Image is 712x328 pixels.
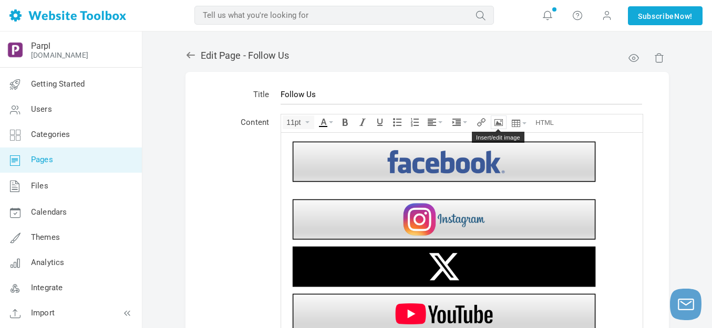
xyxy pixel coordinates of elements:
[628,6,703,25] a: SubscribeNow!
[532,115,558,129] div: Source code
[389,115,405,129] div: Bullet list
[207,82,275,110] td: Title
[31,130,70,139] span: Categories
[31,181,48,191] span: Files
[7,41,24,58] img: output-onlinepngtools%20-%202025-05-26T183955.010.png
[372,115,388,129] div: Underline
[286,118,303,126] span: 11pt
[472,132,524,143] div: Insert/edit image
[31,232,60,242] span: Themes
[508,115,530,131] div: Table
[674,10,693,22] span: Now!
[31,283,63,292] span: Integrate
[670,289,701,320] button: Launch chat
[316,115,336,129] div: Text color
[424,115,447,129] div: Align
[491,115,507,129] div: Insert/edit image
[31,155,53,164] span: Pages
[31,104,52,114] span: Users
[283,115,314,129] div: Font Sizes
[31,207,67,217] span: Calendars
[449,115,472,129] div: Indent
[31,308,55,318] span: Import
[185,50,669,61] h2: Edit Page - Follow Us
[194,6,494,25] input: Tell us what you're looking for
[31,41,50,51] a: Parpl
[407,115,422,129] div: Numbered list
[31,258,64,267] span: Analytics
[31,51,88,59] a: [DOMAIN_NAME]
[337,115,353,129] div: Bold
[355,115,370,129] div: Italic
[31,79,85,89] span: Getting Started
[473,115,489,129] div: Insert/edit link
